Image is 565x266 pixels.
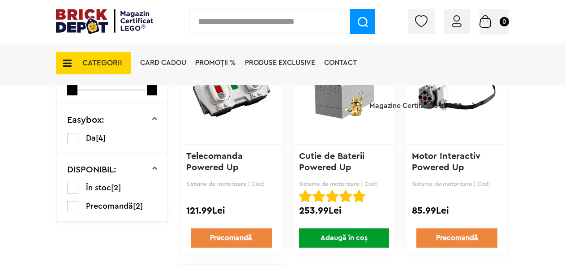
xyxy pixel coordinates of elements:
[299,205,389,217] div: 253.99Lei
[96,134,106,142] span: [4]
[140,59,186,66] a: Card Cadou
[412,152,483,172] a: Motor Interactiv Powered Up
[339,190,352,202] img: Evaluare cu stele
[195,59,236,66] a: PROMOȚII %
[86,184,111,192] span: În stoc
[133,202,143,210] span: [2]
[500,17,509,26] small: 0
[67,165,116,174] p: DISPONIBIL:
[299,228,389,248] span: Adaugă în coș
[412,205,502,217] div: 85.99Lei
[67,116,104,124] p: Easybox:
[299,180,389,187] p: Sisteme de motorizare | Cod: 88009
[369,90,462,110] span: Magazine Certificate LEGO®
[111,184,121,192] span: [2]
[324,59,357,66] a: Contact
[86,134,96,142] span: Da
[299,152,367,172] a: Cutie de Baterii Powered Up
[326,190,338,202] img: Evaluare cu stele
[186,152,245,172] a: Telecomanda Powered Up
[86,202,133,210] span: Precomandă
[299,190,312,202] img: Evaluare cu stele
[416,228,498,248] a: Precomandă
[462,91,476,98] a: Magazine Certificate LEGO®
[245,59,315,66] a: Produse exclusive
[191,228,272,248] a: Precomandă
[412,180,502,187] p: Sisteme de motorizare | Cod: 88008
[353,190,365,202] img: Evaluare cu stele
[82,59,122,67] span: CATEGORII
[186,205,276,217] div: 121.99Lei
[312,190,325,202] img: Evaluare cu stele
[293,228,395,248] a: Adaugă în coș
[186,180,276,187] p: Sisteme de motorizare | Cod: 88010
